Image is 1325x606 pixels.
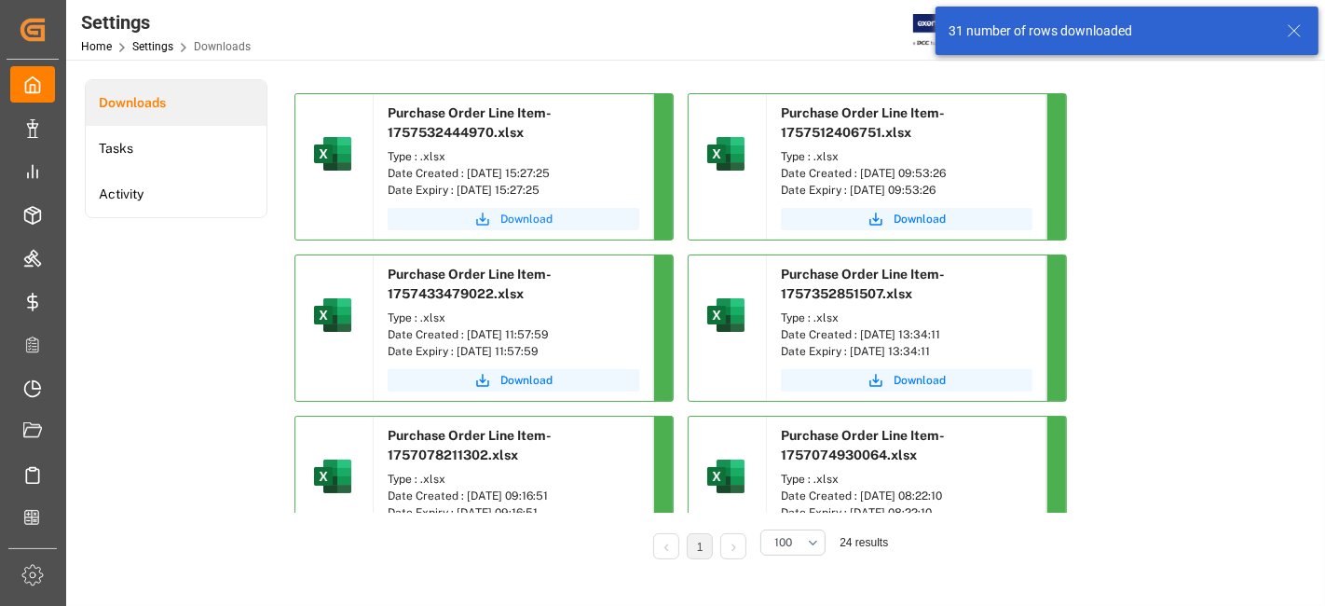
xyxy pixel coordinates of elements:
div: Date Expiry : [DATE] 09:53:26 [781,182,1032,199]
button: open menu [760,530,826,556]
li: Previous Page [653,533,679,559]
div: Date Created : [DATE] 11:57:59 [388,326,639,343]
div: Date Created : [DATE] 09:16:51 [388,488,639,504]
div: Date Created : [DATE] 13:34:11 [781,326,1032,343]
button: Download [388,208,639,230]
span: Purchase Order Line Item-1757532444970.xlsx [388,105,552,140]
span: 24 results [840,536,888,549]
img: microsoft-excel-2019--v1.png [310,131,355,176]
a: Activity [86,172,266,217]
li: 1 [687,533,713,559]
div: Date Created : [DATE] 08:22:10 [781,488,1032,504]
div: Date Expiry : [DATE] 09:16:51 [388,504,639,521]
a: 1 [697,541,703,554]
a: Home [81,40,112,53]
div: Type : .xlsx [388,471,639,488]
div: Type : .xlsx [781,148,1032,165]
span: Purchase Order Line Item-1757078211302.xlsx [388,428,552,462]
a: Downloads [86,80,266,126]
span: Purchase Order Line Item-1757074930064.xlsx [781,428,945,462]
div: Type : .xlsx [781,471,1032,488]
img: microsoft-excel-2019--v1.png [703,293,748,337]
div: Date Created : [DATE] 09:53:26 [781,165,1032,182]
button: Download [388,369,639,392]
div: Type : .xlsx [388,310,639,326]
div: Type : .xlsx [781,310,1032,326]
img: Exertis%20JAM%20-%20Email%20Logo.jpg_1722504956.jpg [913,14,977,47]
a: Settings [132,40,173,53]
span: Download [894,372,946,389]
div: Date Expiry : [DATE] 15:27:25 [388,182,639,199]
span: Purchase Order Line Item-1757433479022.xlsx [388,267,552,301]
span: 100 [774,534,792,551]
span: Purchase Order Line Item-1757352851507.xlsx [781,267,945,301]
span: Purchase Order Line Item-1757512406751.xlsx [781,105,945,140]
div: Type : .xlsx [388,148,639,165]
span: Download [894,211,946,227]
img: microsoft-excel-2019--v1.png [703,454,748,499]
a: Tasks [86,126,266,172]
button: Download [781,208,1032,230]
button: Download [781,369,1032,392]
div: Date Expiry : [DATE] 11:57:59 [388,343,639,360]
div: Date Expiry : [DATE] 08:22:10 [781,504,1032,521]
div: Date Created : [DATE] 15:27:25 [388,165,639,182]
img: microsoft-excel-2019--v1.png [703,131,748,176]
img: microsoft-excel-2019--v1.png [310,293,355,337]
img: microsoft-excel-2019--v1.png [310,454,355,499]
span: Download [500,372,553,389]
div: Settings [81,8,251,36]
div: Date Expiry : [DATE] 13:34:11 [781,343,1032,360]
div: 31 number of rows downloaded [949,21,1269,41]
span: Download [500,211,553,227]
li: Next Page [720,533,746,559]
